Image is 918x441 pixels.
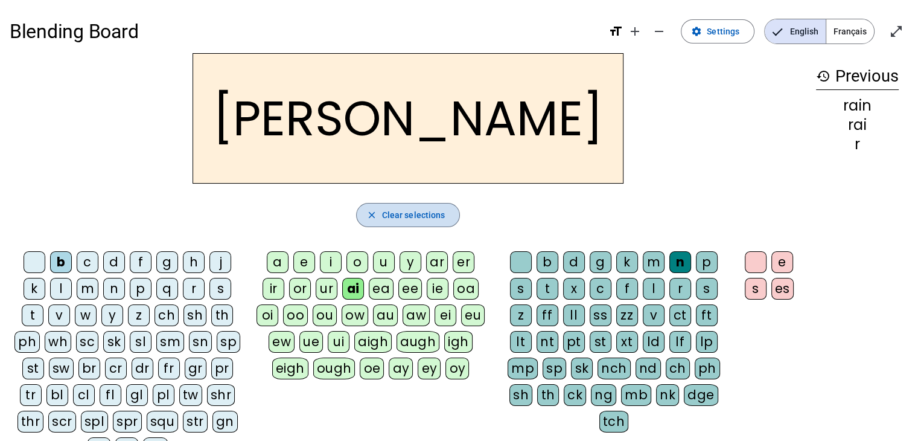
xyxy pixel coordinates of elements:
[22,358,44,379] div: st
[73,384,95,406] div: cl
[45,331,71,353] div: wh
[185,358,206,379] div: gr
[621,384,651,406] div: mb
[537,384,559,406] div: th
[537,251,558,273] div: b
[153,384,174,406] div: pl
[113,411,142,433] div: spr
[628,24,642,39] mat-icon: add
[328,331,349,353] div: ui
[691,26,702,37] mat-icon: settings
[320,251,342,273] div: i
[563,304,585,326] div: ll
[510,331,532,353] div: lt
[590,304,611,326] div: ss
[299,331,323,353] div: ue
[155,304,179,326] div: ch
[543,358,566,379] div: sp
[537,331,558,353] div: nt
[590,278,611,300] div: c
[209,251,231,273] div: j
[445,358,469,379] div: oy
[510,278,532,300] div: s
[366,210,377,220] mat-icon: close
[771,278,794,300] div: es
[48,304,70,326] div: v
[389,358,413,379] div: ay
[103,278,125,300] div: n
[696,251,718,273] div: p
[652,24,666,39] mat-icon: remove
[75,304,97,326] div: w
[696,304,718,326] div: ft
[105,358,127,379] div: cr
[590,331,611,353] div: st
[826,19,874,43] span: Français
[616,251,638,273] div: k
[78,358,100,379] div: br
[22,304,43,326] div: t
[616,304,638,326] div: zz
[14,331,40,353] div: ph
[346,251,368,273] div: o
[397,331,439,353] div: augh
[669,278,691,300] div: r
[647,19,671,43] button: Decrease font size
[267,251,288,273] div: a
[189,331,212,353] div: sn
[816,63,899,90] h3: Previous
[354,331,392,353] div: aigh
[591,384,616,406] div: ng
[656,384,679,406] div: nk
[461,304,485,326] div: eu
[128,304,150,326] div: z
[50,251,72,273] div: b
[889,24,904,39] mat-icon: open_in_full
[369,278,394,300] div: ea
[342,304,368,326] div: ow
[398,278,422,300] div: ee
[563,331,585,353] div: pt
[50,278,72,300] div: l
[356,203,461,227] button: Clear selections
[103,251,125,273] div: d
[76,331,98,353] div: sc
[608,24,623,39] mat-icon: format_size
[217,331,240,353] div: sp
[212,411,238,433] div: gn
[130,331,151,353] div: sl
[48,411,76,433] div: scr
[599,411,629,433] div: tch
[616,331,638,353] div: xt
[103,331,125,353] div: sk
[313,304,337,326] div: ou
[666,358,690,379] div: ch
[130,278,151,300] div: p
[126,384,148,406] div: gl
[81,411,109,433] div: spl
[564,384,586,406] div: ck
[373,251,395,273] div: u
[158,358,180,379] div: fr
[696,278,718,300] div: s
[211,304,233,326] div: th
[669,304,691,326] div: ct
[183,251,205,273] div: h
[636,358,661,379] div: nd
[342,278,364,300] div: ai
[816,137,899,152] div: r
[537,304,558,326] div: ff
[293,251,315,273] div: e
[156,251,178,273] div: g
[816,118,899,132] div: rai
[669,251,691,273] div: n
[508,358,538,379] div: mp
[563,251,585,273] div: d
[156,278,178,300] div: q
[269,331,295,353] div: ew
[765,19,826,43] span: English
[77,251,98,273] div: c
[183,304,206,326] div: sh
[100,384,121,406] div: fl
[643,331,665,353] div: ld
